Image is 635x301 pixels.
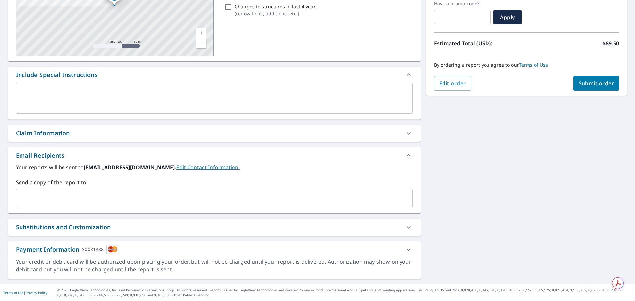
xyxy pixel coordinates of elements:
div: Claim Information [16,129,70,138]
b: [EMAIL_ADDRESS][DOMAIN_NAME]. [84,164,176,171]
div: Email Recipients [16,151,64,160]
span: Submit order [579,80,614,87]
p: $89.50 [603,39,619,47]
p: | [3,291,47,295]
div: Include Special Instructions [8,67,421,83]
div: XXXX1388 [82,245,104,254]
div: Substitutions and Customization [16,223,111,232]
a: Privacy Policy [26,290,47,295]
p: Estimated Total (USD): [434,39,527,47]
p: By ordering a report you agree to our [434,62,619,68]
p: Changes to structures in last 4 years [235,3,318,10]
label: Send a copy of the report to: [16,178,413,186]
button: Submit order [573,76,619,91]
div: Include Special Instructions [16,70,98,79]
img: cardImage [106,245,119,254]
button: Apply [493,10,522,24]
button: Edit order [434,76,471,91]
p: ( renovations, additions, etc. ) [235,10,318,17]
a: EditContactInfo [176,164,240,171]
div: Substitutions and Customization [8,219,421,236]
a: Current Level 17, Zoom In [196,28,206,38]
a: Terms of Use [519,62,548,68]
label: Have a promo code? [434,1,491,7]
div: Claim Information [8,125,421,142]
span: Apply [499,14,516,21]
span: Edit order [439,80,466,87]
div: Payment InformationXXXX1388cardImage [8,241,421,258]
a: Terms of Use [3,290,24,295]
div: Payment Information [16,245,119,254]
label: Your reports will be sent to [16,163,413,171]
a: Current Level 17, Zoom Out [196,38,206,48]
div: Your credit or debit card will be authorized upon placing your order, but will not be charged unt... [16,258,413,273]
p: © 2025 Eagle View Technologies, Inc. and Pictometry International Corp. All Rights Reserved. Repo... [57,288,632,298]
div: Email Recipients [8,147,421,163]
